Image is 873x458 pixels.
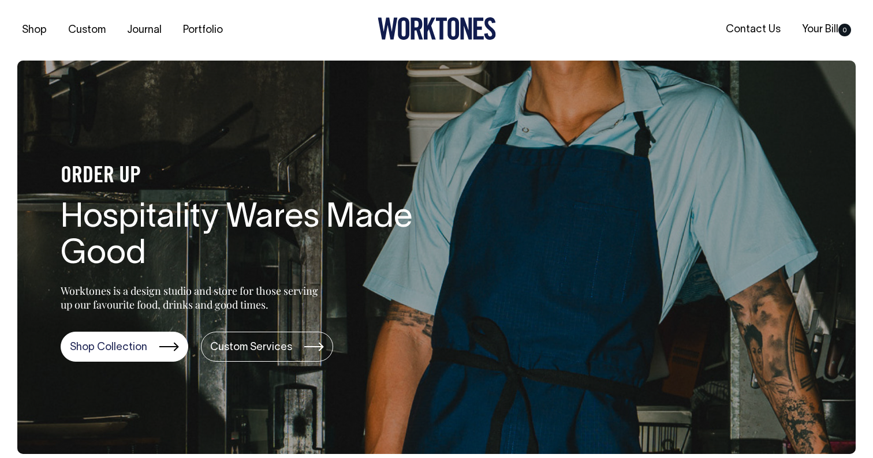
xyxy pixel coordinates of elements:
[122,21,166,40] a: Journal
[178,21,227,40] a: Portfolio
[201,332,333,362] a: Custom Services
[61,332,188,362] a: Shop Collection
[61,200,430,274] h1: Hospitality Wares Made Good
[61,284,323,311] p: Worktones is a design studio and store for those serving up our favourite food, drinks and good t...
[17,21,51,40] a: Shop
[64,21,110,40] a: Custom
[61,164,430,189] h4: ORDER UP
[721,20,785,39] a: Contact Us
[838,24,851,36] span: 0
[797,20,856,39] a: Your Bill0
